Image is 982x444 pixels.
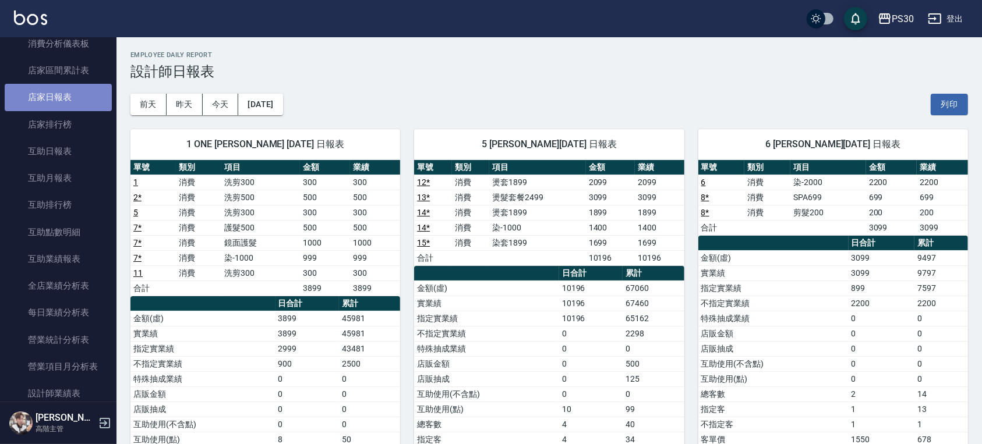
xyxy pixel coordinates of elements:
td: 0 [559,386,623,402]
td: 互助使用(不含點) [698,356,849,371]
td: 0 [914,371,968,386]
td: 特殊抽成業績 [698,311,849,326]
td: 1 [849,402,915,417]
td: 染-1000 [489,220,586,235]
td: 300 [350,265,400,280]
td: 999 [300,250,350,265]
td: 899 [849,280,915,296]
td: 10196 [559,296,623,311]
td: 0 [849,311,915,326]
td: 0 [275,386,340,402]
td: 500 [300,220,350,235]
td: 40 [623,417,684,432]
td: 1699 [635,235,684,250]
td: 洗剪300 [221,205,300,220]
button: 今天 [203,94,239,115]
td: 洗剪300 [221,265,300,280]
td: 2 [849,386,915,402]
td: 10196 [635,250,684,265]
td: 消費 [744,205,790,220]
td: 14 [914,386,968,402]
a: 互助點數明細 [5,219,112,246]
td: 消費 [744,190,790,205]
th: 單號 [414,160,451,175]
td: 0 [275,417,340,432]
td: 互助使用(不含點) [130,417,275,432]
td: 1899 [635,205,684,220]
th: 金額 [586,160,635,175]
td: 3899 [275,326,340,341]
td: 不指定實業績 [130,356,275,371]
button: PS30 [873,7,919,31]
td: 消費 [744,175,790,190]
td: 0 [623,341,684,356]
td: 染-2000 [790,175,866,190]
td: 1699 [586,235,635,250]
table: a dense table [698,160,968,236]
td: 2298 [623,326,684,341]
a: 5 [133,208,138,217]
td: 9497 [914,250,968,265]
td: 2099 [635,175,684,190]
td: 0 [914,341,968,356]
td: 店販抽成 [698,341,849,356]
td: 2200 [849,296,915,311]
td: 300 [350,205,400,220]
th: 項目 [790,160,866,175]
td: 染-1000 [221,250,300,265]
td: 300 [300,175,350,190]
td: 10196 [559,280,623,296]
td: 0 [849,326,915,341]
td: 0 [914,326,968,341]
td: 1400 [586,220,635,235]
td: 0 [275,402,340,417]
td: 燙套1899 [489,205,586,220]
td: 125 [623,371,684,386]
td: 3099 [586,190,635,205]
th: 業績 [350,160,400,175]
a: 店家區間累計表 [5,57,112,84]
td: 不指定實業績 [698,296,849,311]
td: 消費 [176,250,221,265]
td: 45981 [339,326,400,341]
td: 店販金額 [698,326,849,341]
td: 消費 [452,220,489,235]
th: 項目 [221,160,300,175]
a: 1 [133,177,138,187]
img: Person [9,411,33,435]
a: 店家日報表 [5,84,112,111]
td: 消費 [176,190,221,205]
td: 不指定實業績 [414,326,559,341]
td: 0 [339,371,400,386]
a: 設計師業績表 [5,380,112,407]
td: 300 [350,175,400,190]
td: 4 [559,417,623,432]
td: 指定實業績 [130,341,275,356]
td: 65162 [623,311,684,326]
td: 金額(虛) [698,250,849,265]
span: 1 ONE [PERSON_NAME] [DATE] 日報表 [144,138,386,150]
a: 互助日報表 [5,138,112,165]
td: 護髮500 [221,220,300,235]
td: 指定實業績 [414,311,559,326]
td: 消費 [176,175,221,190]
td: 3899 [300,280,350,296]
td: 店販金額 [130,386,275,402]
td: 99 [623,402,684,417]
th: 業績 [635,160,684,175]
td: 總客數 [414,417,559,432]
td: 300 [300,265,350,280]
td: 3899 [350,280,400,296]
td: 1 [849,417,915,432]
button: 前天 [130,94,167,115]
td: 燙套1899 [489,175,586,190]
th: 單號 [130,160,176,175]
td: 鏡面護髮 [221,235,300,250]
td: 總客數 [698,386,849,402]
th: 日合計 [275,296,340,311]
table: a dense table [130,160,400,296]
td: 實業績 [414,296,559,311]
td: 10 [559,402,623,417]
h3: 設計師日報表 [130,63,968,80]
td: 0 [849,371,915,386]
